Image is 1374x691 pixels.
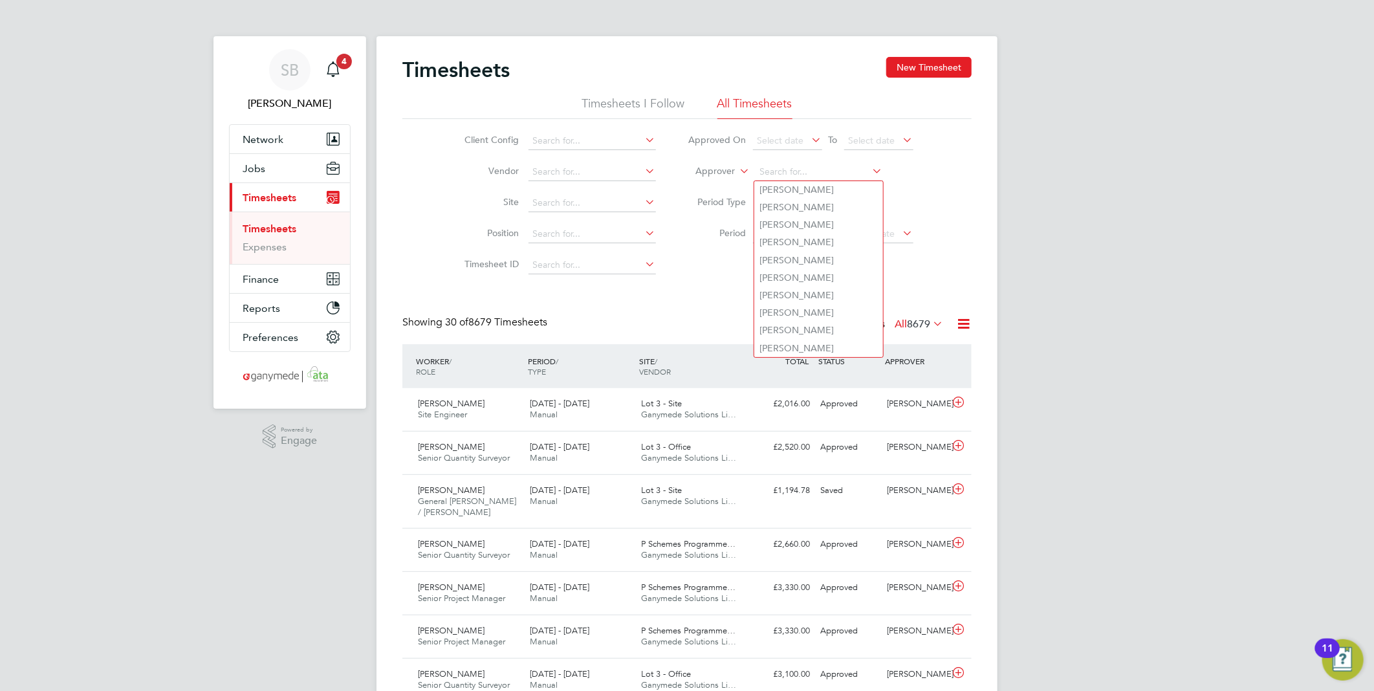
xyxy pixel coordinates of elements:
label: Approver [677,165,736,178]
input: Search for... [529,194,656,212]
button: Jobs [230,154,350,182]
div: STATUS [815,349,882,373]
span: [PERSON_NAME] [418,668,485,679]
span: Ganymede Solutions Li… [642,679,737,690]
span: 4 [336,54,352,69]
span: [DATE] - [DATE] [530,538,589,549]
span: Manual [530,593,558,604]
label: Vendor [461,165,519,177]
label: Approved On [688,134,747,146]
div: Approved [815,437,882,458]
span: Jobs [243,162,265,175]
div: Approved [815,534,882,555]
div: Showing [402,316,550,329]
span: Ganymede Solutions Li… [642,549,737,560]
span: Select date [849,135,895,146]
div: [PERSON_NAME] [882,620,950,642]
span: Reports [243,302,280,314]
span: ROLE [416,366,435,377]
li: [PERSON_NAME] [754,252,883,269]
span: Lot 3 - Site [642,398,682,409]
img: ganymedesolutions-logo-retina.png [239,365,341,386]
div: £1,194.78 [748,480,815,501]
span: Site Engineer [418,409,467,420]
a: Timesheets [243,223,296,235]
span: Ganymede Solutions Li… [642,593,737,604]
span: Finance [243,273,279,285]
span: [DATE] - [DATE] [530,441,589,452]
span: Lot 3 - Office [642,441,692,452]
div: Approved [815,620,882,642]
div: [PERSON_NAME] [882,577,950,598]
span: Manual [530,409,558,420]
span: Select date [849,228,895,239]
div: [PERSON_NAME] [882,534,950,555]
li: [PERSON_NAME] [754,216,883,234]
a: Powered byEngage [263,424,318,449]
span: [DATE] - [DATE] [530,625,589,636]
span: Senior Project Manager [418,593,505,604]
span: Manual [530,549,558,560]
span: Network [243,133,283,146]
div: [PERSON_NAME] [882,437,950,458]
li: [PERSON_NAME] [754,340,883,357]
li: [PERSON_NAME] [754,322,883,339]
span: TYPE [528,366,546,377]
button: Network [230,125,350,153]
div: [PERSON_NAME] [882,480,950,501]
span: Manual [530,452,558,463]
span: Samantha Briggs [229,96,351,111]
li: Timesheets I Follow [582,96,685,119]
div: £3,100.00 [748,664,815,685]
span: [DATE] - [DATE] [530,398,589,409]
div: WORKER [413,349,525,383]
span: [DATE] - [DATE] [530,485,589,496]
span: General [PERSON_NAME] / [PERSON_NAME] [418,496,516,518]
label: Site [461,196,519,208]
span: Powered by [281,424,317,435]
label: Period Type [688,196,747,208]
label: Client Config [461,134,519,146]
label: All [895,318,943,331]
div: [PERSON_NAME] [882,393,950,415]
span: Lot 3 - Office [642,668,692,679]
span: / [655,356,658,366]
span: Senior Project Manager [418,636,505,647]
span: [PERSON_NAME] [418,441,485,452]
button: New Timesheet [886,57,972,78]
button: Timesheets [230,183,350,212]
span: VENDOR [640,366,671,377]
li: [PERSON_NAME] [754,181,883,199]
button: Finance [230,265,350,293]
input: Search for... [529,132,656,150]
li: All Timesheets [717,96,792,119]
div: SITE [637,349,748,383]
span: Manual [530,496,558,507]
div: [PERSON_NAME] [882,664,950,685]
div: Status [857,316,946,334]
input: Search for... [529,163,656,181]
button: Reports [230,294,350,322]
div: Approved [815,664,882,685]
span: To [825,131,842,148]
li: [PERSON_NAME] [754,269,883,287]
span: [PERSON_NAME] [418,538,485,549]
input: Search for... [529,256,656,274]
span: / [449,356,452,366]
span: Senior Quantity Surveyor [418,679,510,690]
span: TOTAL [785,356,809,366]
input: Search for... [529,225,656,243]
span: Ganymede Solutions Li… [642,496,737,507]
span: P Schemes Programme… [642,582,736,593]
input: Search for... [756,163,883,181]
div: APPROVER [882,349,950,373]
span: P Schemes Programme… [642,625,736,636]
li: [PERSON_NAME] [754,287,883,304]
div: £2,660.00 [748,534,815,555]
div: £3,330.00 [748,577,815,598]
span: Select date [758,135,804,146]
li: [PERSON_NAME] [754,304,883,322]
a: Go to home page [229,365,351,386]
div: Approved [815,393,882,415]
span: Timesheets [243,192,296,204]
